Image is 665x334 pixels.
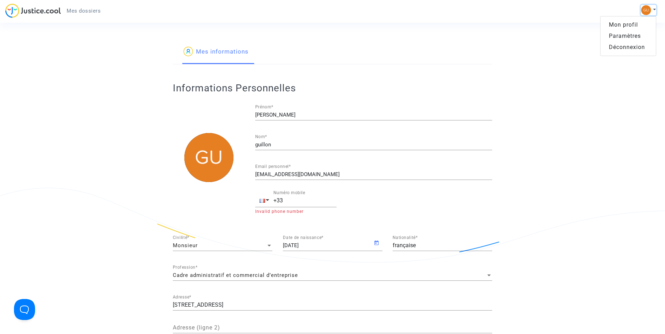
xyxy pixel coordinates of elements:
[184,133,233,182] img: a3fe83b7de60a16f7879c547aa24a9f6
[641,5,651,15] img: a3fe83b7de60a16f7879c547aa24a9f6
[183,40,249,64] a: Mes informations
[600,19,656,30] a: Mon profil
[14,299,35,320] iframe: Help Scout Beacon - Open
[600,42,656,53] a: Déconnexion
[173,272,298,278] span: Cadre administratif et commercial d’entreprise
[183,47,193,56] img: icon-passager.svg
[61,6,106,16] a: Mes dossiers
[173,242,198,249] span: Monsieur
[67,8,101,14] span: Mes dossiers
[600,30,656,42] a: Paramètres
[5,4,61,18] img: jc-logo.svg
[374,239,382,247] button: Open calendar
[255,209,304,214] span: Invalid phone number
[173,82,492,94] h2: Informations Personnelles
